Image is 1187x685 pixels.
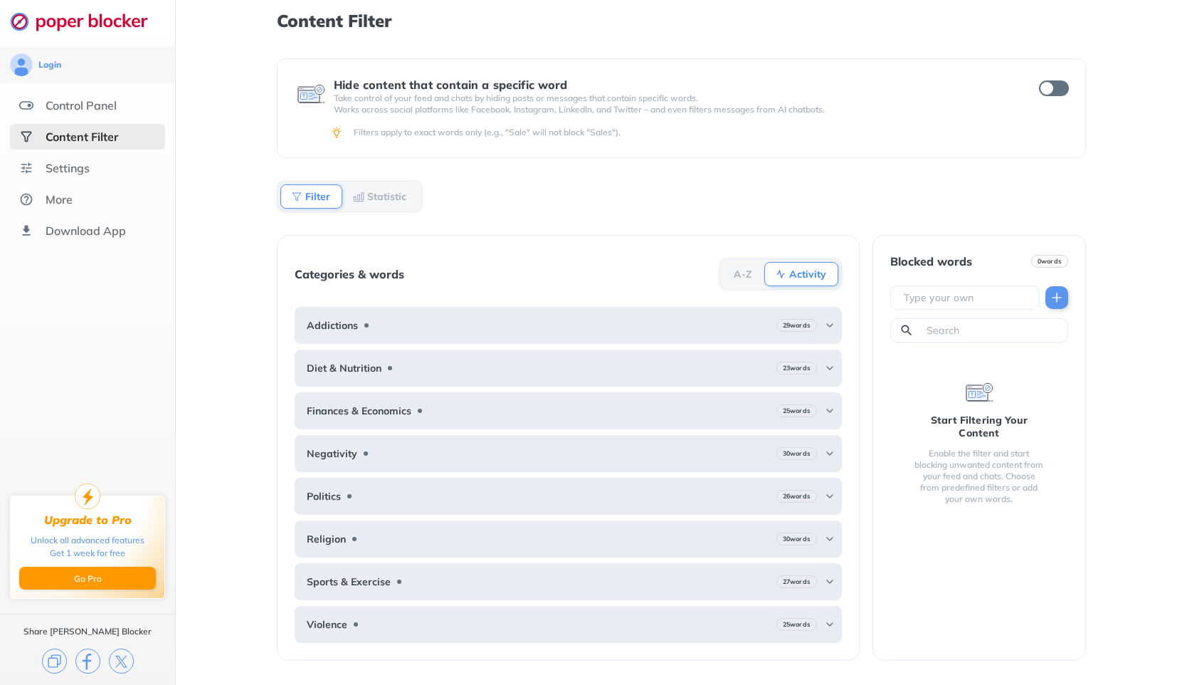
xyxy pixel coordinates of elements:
img: features.svg [19,98,33,113]
div: Categories & words [295,268,404,281]
div: Share [PERSON_NAME] Blocker [23,626,152,637]
button: Go Pro [19,567,156,590]
div: Control Panel [46,98,117,113]
b: Finances & Economics [307,405,411,417]
img: x.svg [109,649,134,674]
h1: Content Filter [277,11,1086,30]
b: Activity [789,270,826,278]
div: Blocked words [890,255,972,268]
b: Statistic [367,192,406,201]
div: Upgrade to Pro [44,513,132,527]
img: about.svg [19,192,33,206]
img: upgrade-to-pro.svg [75,483,100,509]
b: Violence [307,619,347,630]
b: A-Z [734,270,752,278]
div: Hide content that contain a specific word [334,78,1013,91]
b: Sports & Exercise [307,576,391,587]
img: download-app.svg [19,224,33,238]
img: copy.svg [42,649,67,674]
img: avatar.svg [10,53,33,76]
img: Statistic [353,191,364,202]
div: Start Filtering Your Content [913,414,1045,439]
b: 23 words [783,363,811,373]
img: settings.svg [19,161,33,175]
b: 30 words [783,534,811,544]
div: Download App [46,224,126,238]
p: Works across social platforms like Facebook, Instagram, LinkedIn, and Twitter – and even filters ... [334,104,1013,115]
b: 29 words [783,320,811,330]
b: Negativity [307,448,357,459]
img: Filter [291,191,302,202]
b: Politics [307,491,341,502]
b: Filter [305,192,330,201]
div: Settings [46,161,90,175]
b: 25 words [783,619,811,629]
b: Religion [307,533,346,545]
p: Take control of your feed and chats by hiding posts or messages that contain specific words. [334,93,1013,104]
b: Addictions [307,320,358,331]
b: 25 words [783,406,811,416]
input: Search [925,323,1062,338]
div: Enable the filter and start blocking unwanted content from your feed and chats. Choose from prede... [913,448,1045,505]
div: Login [38,59,61,70]
div: Unlock all advanced features [31,534,144,547]
b: 27 words [783,577,811,587]
b: Diet & Nutrition [307,362,381,374]
img: social-selected.svg [19,130,33,144]
img: logo-webpage.svg [10,11,163,31]
img: facebook.svg [75,649,100,674]
div: Content Filter [46,130,118,144]
div: Filters apply to exact words only (e.g., "Sale" will not block "Sales"). [354,127,1066,138]
input: Type your own [902,291,1033,305]
img: Activity [775,268,786,280]
div: More [46,192,73,206]
b: 0 words [1038,256,1062,266]
div: Get 1 week for free [50,547,125,560]
b: 30 words [783,449,811,459]
b: 26 words [783,491,811,501]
